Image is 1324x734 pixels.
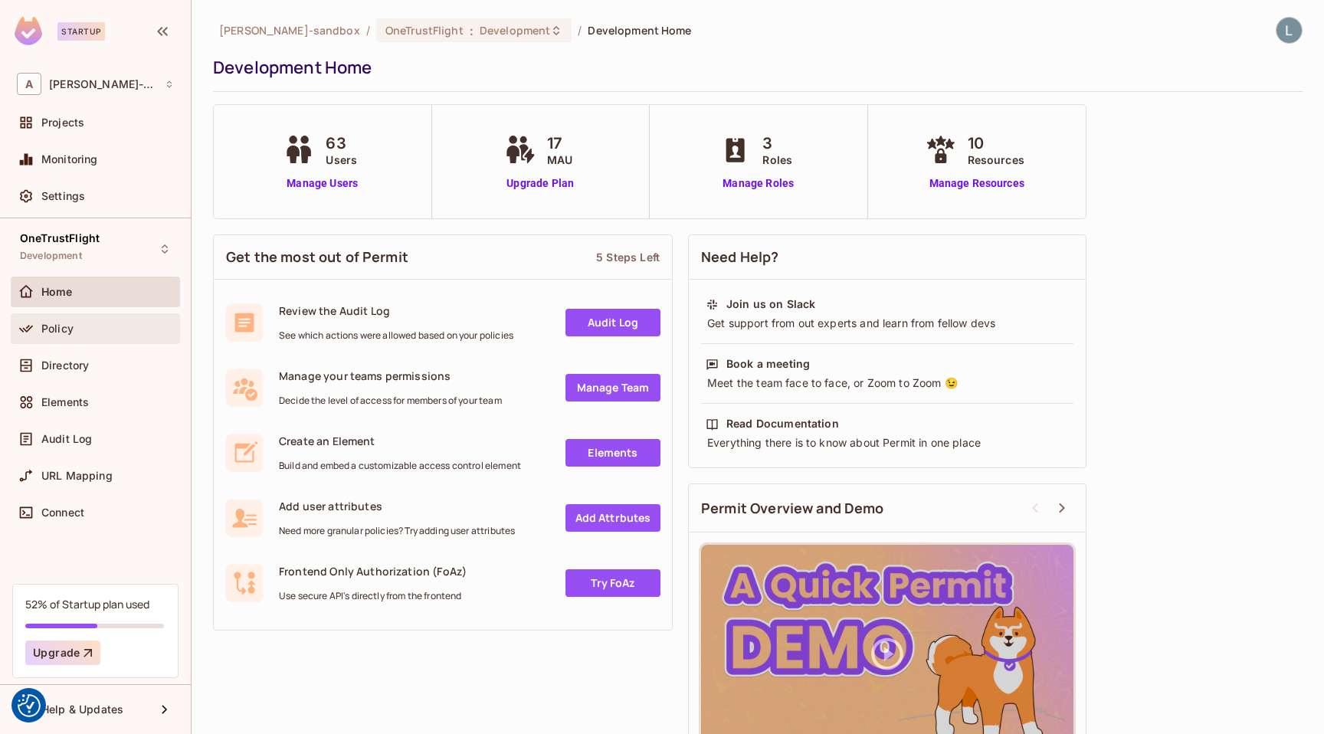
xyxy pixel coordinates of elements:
[578,23,582,38] li: /
[213,56,1295,79] div: Development Home
[41,323,74,335] span: Policy
[565,569,660,597] a: Try FoAz
[326,132,357,155] span: 63
[41,286,73,298] span: Home
[41,506,84,519] span: Connect
[469,25,474,37] span: :
[57,22,105,41] div: Startup
[385,23,464,38] span: OneTrustFlight
[25,597,149,611] div: 52% of Startup plan used
[41,433,92,445] span: Audit Log
[279,499,515,513] span: Add user attributes
[366,23,370,38] li: /
[41,470,113,482] span: URL Mapping
[17,73,41,95] span: A
[49,78,157,90] span: Workspace: alex-trustflight-sandbox
[596,250,660,264] div: 5 Steps Left
[226,247,408,267] span: Get the most out of Permit
[279,329,513,342] span: See which actions were allowed based on your policies
[20,232,100,244] span: OneTrustFlight
[20,250,82,262] span: Development
[701,247,779,267] span: Need Help?
[279,303,513,318] span: Review the Audit Log
[968,132,1024,155] span: 10
[279,460,521,472] span: Build and embed a customizable access control element
[762,152,792,168] span: Roles
[547,152,572,168] span: MAU
[968,152,1024,168] span: Resources
[279,590,467,602] span: Use secure API's directly from the frontend
[279,395,502,407] span: Decide the level of access for members of your team
[41,153,98,165] span: Monitoring
[18,694,41,717] button: Consent Preferences
[219,23,360,38] span: the active workspace
[41,116,84,129] span: Projects
[25,641,100,665] button: Upgrade
[15,17,42,45] img: SReyMgAAAABJRU5ErkJggg==
[18,694,41,717] img: Revisit consent button
[279,369,502,383] span: Manage your teams permissions
[1276,18,1302,43] img: Lewis Youl
[326,152,357,168] span: Users
[716,175,800,192] a: Manage Roles
[279,434,521,448] span: Create an Element
[565,309,660,336] a: Audit Log
[547,132,572,155] span: 17
[501,175,580,192] a: Upgrade Plan
[726,297,815,312] div: Join us on Slack
[706,435,1069,451] div: Everything there is to know about Permit in one place
[41,396,89,408] span: Elements
[279,525,515,537] span: Need more granular policies? Try adding user attributes
[762,132,792,155] span: 3
[565,439,660,467] a: Elements
[922,175,1032,192] a: Manage Resources
[706,316,1069,331] div: Get support from out experts and learn from fellow devs
[279,564,467,578] span: Frontend Only Authorization (FoAz)
[565,374,660,401] a: Manage Team
[280,175,365,192] a: Manage Users
[706,375,1069,391] div: Meet the team face to face, or Zoom to Zoom 😉
[588,23,691,38] span: Development Home
[41,190,85,202] span: Settings
[480,23,550,38] span: Development
[726,356,810,372] div: Book a meeting
[726,416,839,431] div: Read Documentation
[41,359,89,372] span: Directory
[701,499,884,518] span: Permit Overview and Demo
[565,504,660,532] a: Add Attrbutes
[41,703,123,716] span: Help & Updates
